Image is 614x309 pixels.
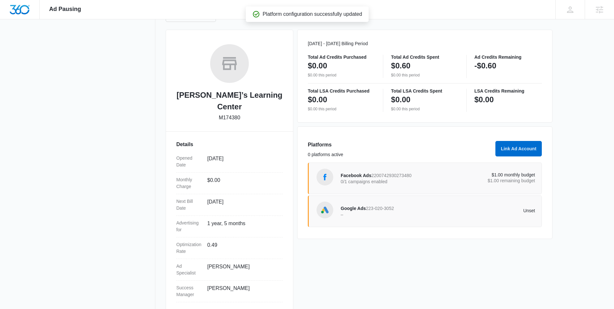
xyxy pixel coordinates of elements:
dd: [PERSON_NAME] [207,284,278,298]
p: Ad Credits Remaining [474,55,542,59]
p: $0.00 [474,95,494,105]
p: M174380 [219,114,240,122]
p: Total LSA Credits Purchased [308,89,375,93]
a: Google AdsGoogle Ads223-020-3052–Unset [308,195,542,227]
dd: 0.49 [207,241,278,255]
dd: [DATE] [207,155,278,168]
dt: Advertising for [176,220,202,233]
p: $0.00 this period [308,106,375,112]
dt: Optimization Rate [176,241,202,255]
p: Unset [438,208,535,213]
button: Link Ad Account [495,141,542,156]
p: Total Ad Credits Purchased [308,55,375,59]
p: $0.00 [308,95,327,105]
div: Monthly Charge$0.00 [176,173,283,194]
div: Opened Date[DATE] [176,151,283,173]
p: Total Ad Credits Spent [391,55,458,59]
h2: [PERSON_NAME]’s Learning Center [176,89,283,113]
div: Ad Specialist[PERSON_NAME] [176,259,283,281]
span: 2200742930273480 [371,173,412,178]
p: $0.00 this period [391,106,458,112]
p: LSA Credits Remaining [474,89,542,93]
span: Ad Pausing [49,6,81,13]
dd: [DATE] [207,198,278,212]
div: Optimization Rate0.49 [176,237,283,259]
p: $0.00 this period [391,72,458,78]
span: 223-020-3052 [366,206,394,211]
dt: Opened Date [176,155,202,168]
p: $1.00 remaining budget [438,178,535,183]
img: Google Ads [320,205,330,215]
h3: Platforms [308,141,492,149]
p: $0.00 this period [308,72,375,78]
dt: Success Manager [176,284,202,298]
dd: $0.00 [207,176,278,190]
dd: [PERSON_NAME] [207,263,278,276]
div: Success Manager[PERSON_NAME] [176,281,283,302]
div: Advertising for1 year, 5 months [176,216,283,237]
p: – [341,212,438,217]
dt: Ad Specialist [176,263,202,276]
div: Next Bill Date[DATE] [176,194,283,216]
a: Facebook AdsFacebook Ads22007429302734800/1 campaigns enabled$1.00 monthly budget$1.00 remaining ... [308,163,542,194]
span: Facebook Ads [341,173,371,178]
span: Google Ads [341,206,366,211]
p: [DATE] - [DATE] Billing Period [308,40,542,47]
img: Facebook Ads [320,172,330,182]
dt: Next Bill Date [176,198,202,212]
dd: 1 year, 5 months [207,220,278,233]
p: $1.00 monthly budget [438,173,535,177]
p: 0/1 campaigns enabled [341,179,438,184]
p: Total LSA Credits Spent [391,89,458,93]
dt: Monthly Charge [176,176,202,190]
p: $0.60 [391,61,410,71]
h3: Details [176,141,283,148]
p: -$0.60 [474,61,496,71]
p: Platform configuration successfully updated [262,10,362,18]
p: 0 platforms active [308,151,492,158]
p: $0.00 [391,95,410,105]
p: $0.00 [308,61,327,71]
